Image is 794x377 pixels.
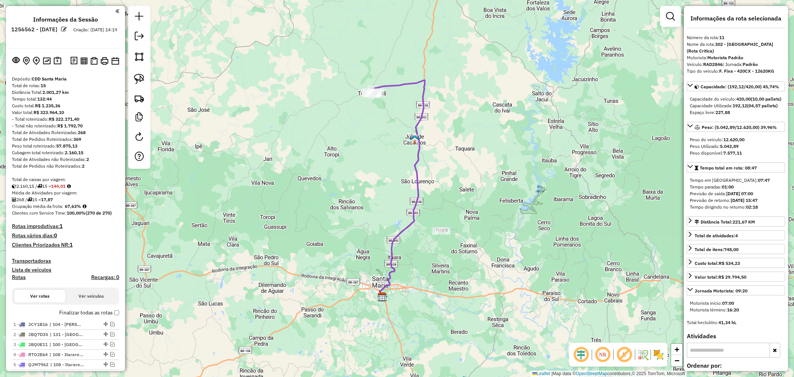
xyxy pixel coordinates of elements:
span: Peso: (5.042,89/12.620,00) 39,96% [702,124,777,130]
strong: CDD Santa Maria [32,76,67,82]
button: Ver rotas [14,290,66,302]
div: Tipo do veículo: [687,68,785,75]
strong: F. Fixa - 420CX - 12620KG [719,68,774,74]
h6: 1256562 - [DATE] [11,26,57,33]
a: Total de itens:748,00 [687,244,785,254]
span: 108 - Itarare, 109 - Nossa Senhora Medianeira, 118 - Vila Independência, 700 - Shopping Royal, 90... [50,361,84,368]
div: Capacidade: (192,12/420,00) 45,74% [687,93,785,119]
strong: 748,00 [724,247,739,252]
span: 108 - Itarare, 109 - Nossa Senhora Medianeira, 117 - Salgado Filho, 118 - Vila Independência, 900... [50,351,84,358]
em: Alterar sequência das rotas [103,322,108,326]
span: 104 - Lorenzi/Tomazetti, 105 - Urlandia, 106 - Tranquedo Neves, 110 - Camobi Faixa Nova [50,321,84,328]
button: Adicionar Atividades [31,55,41,67]
a: Total de atividades:4 [687,230,785,240]
strong: (270 de 270) [86,210,112,216]
div: Espaço livre: [690,109,782,116]
em: Alterar sequência das rotas [103,352,108,357]
strong: 67,63% [65,203,81,209]
em: Alterar nome da sessão [61,26,67,32]
div: Motorista: [687,54,785,61]
div: 2.160,15 / 15 = [12,183,119,190]
div: Peso disponível: [690,150,782,156]
div: Tempo total em rota: 08:47 [687,174,785,213]
strong: 02:18 [746,204,758,210]
span: Exibir rótulo [615,346,633,364]
label: Finalizar todas as rotas [59,309,119,317]
img: Selecionar atividades - laço [134,74,144,84]
strong: 5.042,89 [720,143,739,149]
i: Cubagem total roteirizado [12,184,16,188]
div: Depósito: [12,76,119,82]
div: Total de itens: [695,246,739,253]
h4: Rotas vários dias: [12,232,119,239]
span: 131 - São Pedro [50,331,84,338]
div: Tempo dirigindo no retorno: [690,204,782,210]
em: Alterar sequência das rotas [103,342,108,346]
div: Total de Pedidos Roteirizados: [12,136,119,143]
span: Ocultar NR [594,346,612,364]
div: Tempo paradas: [690,184,782,190]
h4: Atividades [687,333,785,340]
div: Tempo total: [12,96,119,102]
a: Criar modelo [132,110,147,126]
a: Leaflet [532,371,550,376]
em: Visualizar rota [110,352,115,357]
strong: 192,12 [733,103,747,108]
div: Previsão de saída: [690,190,782,197]
strong: 2.160,15 [65,150,83,155]
div: Tempo em [GEOGRAPHIC_DATA]: [690,177,782,184]
h4: Informações da Sessão [33,16,98,23]
h4: Recargas: 0 [91,274,119,281]
i: Total de rotas [27,197,32,202]
span: Capacidade: (192,12/420,00) 45,74% [701,84,779,89]
strong: 2.001,27 km [42,89,69,95]
strong: 41,34 hL [718,320,736,325]
div: Cubagem total roteirizado: [12,149,119,156]
span: JBQ0E11 [28,342,48,347]
em: Alterar sequência das rotas [103,362,108,367]
button: Disponibilidade de veículos [110,56,121,66]
a: Zoom in [671,344,682,355]
strong: 07:47 [758,177,770,183]
label: Ordenar por: [687,361,785,370]
button: Visualizar relatório de Roteirização [79,56,89,66]
strong: 4 [735,233,738,238]
div: Custo total: [695,260,740,267]
strong: 15 [41,83,46,88]
input: Finalizar todas as rotas [114,310,119,315]
div: Total de Atividades não Roteirizadas: [12,156,119,163]
a: Jornada Motorista: 09:20 [687,285,785,295]
strong: 07:00 [722,300,734,306]
span: 2 - [13,332,48,337]
strong: (04,57 pallets) [747,103,778,108]
span: 1 - [13,321,48,327]
img: CDD Santa Maria [377,292,387,302]
img: Fluxo de ruas [637,349,649,361]
div: Capacidade Utilizada: [690,102,782,109]
em: Alterar sequência das rotas [103,332,108,336]
button: Visualizar Romaneio [89,56,99,66]
h4: Rotas improdutivas: [12,223,119,229]
a: Custo total:R$ 534,23 [687,258,785,268]
a: Nova sessão e pesquisa [132,9,147,26]
strong: R$ 322.171,40 [49,116,79,122]
div: Capacidade do veículo: [690,96,782,102]
a: Exibir filtros [663,9,678,24]
strong: 144,01 [51,183,66,189]
div: Jornada Motorista: 09:20 [695,288,747,294]
i: Meta Caixas/viagem: 162,77 Diferença: -18,76 [67,184,71,188]
a: Criar rota [131,90,147,107]
em: Média calculada utilizando a maior ocupação (%Peso ou %Cubagem) de cada rota da sessão. Rotas cro... [83,204,86,209]
div: Valor total: [695,274,746,281]
span: Ocupação média da frota: [12,203,63,209]
div: Peso total roteirizado: [12,143,119,149]
span: 3 - [13,342,48,347]
strong: 132:44 [37,96,52,102]
span: | [551,371,552,376]
strong: 7.577,11 [723,150,742,156]
i: Total de Atividades [12,197,16,202]
img: Selecionar atividades - polígono [134,51,144,62]
strong: R$ 29.794,50 [718,274,746,280]
a: Peso: (5.042,89/12.620,00) 39,96% [687,122,785,132]
strong: 420,00 [736,96,751,102]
